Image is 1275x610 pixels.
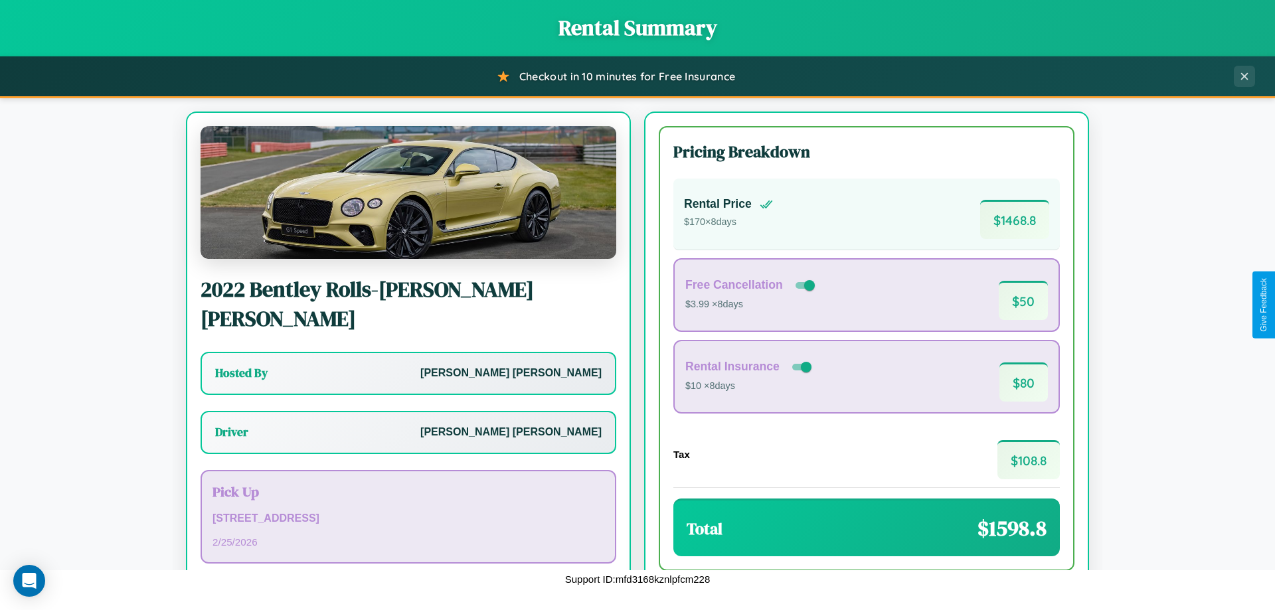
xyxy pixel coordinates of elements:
p: [PERSON_NAME] [PERSON_NAME] [420,423,602,442]
span: $ 50 [999,281,1048,320]
img: Bentley Rolls-Royce Park Ward [201,126,616,259]
h3: Hosted By [215,365,268,381]
h3: Pricing Breakdown [673,141,1060,163]
h4: Rental Insurance [685,360,780,374]
span: $ 1598.8 [977,514,1047,543]
h4: Tax [673,449,690,460]
h3: Total [687,518,722,540]
h3: Pick Up [212,482,604,501]
h4: Rental Price [684,197,752,211]
p: $10 × 8 days [685,378,814,395]
span: Checkout in 10 minutes for Free Insurance [519,70,735,83]
p: $ 170 × 8 days [684,214,773,231]
p: $3.99 × 8 days [685,296,817,313]
p: 2 / 25 / 2026 [212,533,604,551]
h3: Driver [215,424,248,440]
div: Give Feedback [1259,278,1268,332]
span: $ 1468.8 [980,200,1049,239]
p: Support ID: mfd3168kznlpfcm228 [565,570,710,588]
span: $ 80 [999,362,1048,402]
div: Open Intercom Messenger [13,565,45,597]
h1: Rental Summary [13,13,1262,42]
h4: Free Cancellation [685,278,783,292]
p: [STREET_ADDRESS] [212,509,604,528]
span: $ 108.8 [997,440,1060,479]
h2: 2022 Bentley Rolls-[PERSON_NAME] [PERSON_NAME] [201,275,616,333]
p: [PERSON_NAME] [PERSON_NAME] [420,364,602,383]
